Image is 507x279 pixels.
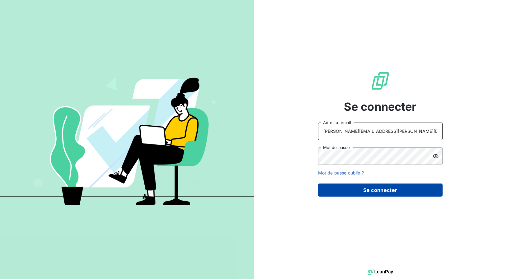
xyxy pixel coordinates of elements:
[318,170,364,175] a: Mot de passe oublié ?
[370,71,390,91] img: Logo LeanPay
[318,184,443,197] button: Se connecter
[344,98,417,115] span: Se connecter
[368,267,393,277] img: logo
[318,123,443,140] input: placeholder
